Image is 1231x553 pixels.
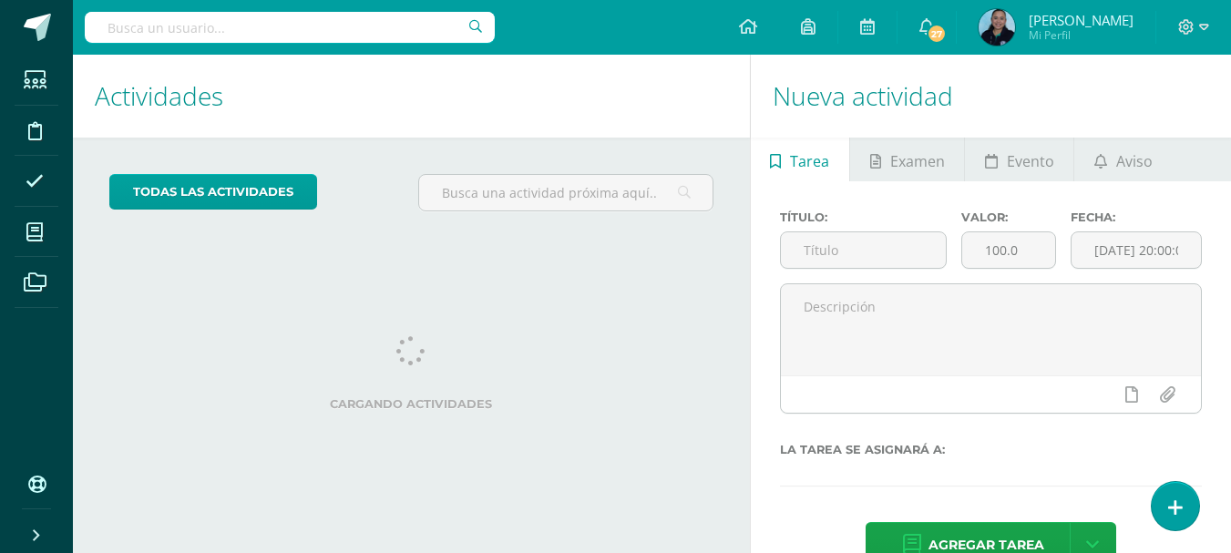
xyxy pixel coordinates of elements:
[781,232,947,268] input: Título
[95,55,728,138] h1: Actividades
[109,174,317,210] a: todas las Actividades
[890,139,945,183] span: Examen
[780,443,1202,456] label: La tarea se asignará a:
[961,210,1056,224] label: Valor:
[751,138,849,181] a: Tarea
[1072,232,1201,268] input: Fecha de entrega
[962,232,1055,268] input: Puntos máximos
[1074,138,1172,181] a: Aviso
[109,397,713,411] label: Cargando actividades
[979,9,1015,46] img: 8f13549dc7ba310a620212ff1b612079.png
[1007,139,1054,183] span: Evento
[1071,210,1202,224] label: Fecha:
[850,138,964,181] a: Examen
[780,210,948,224] label: Título:
[1116,139,1153,183] span: Aviso
[965,138,1073,181] a: Evento
[419,175,712,210] input: Busca una actividad próxima aquí...
[1029,11,1134,29] span: [PERSON_NAME]
[85,12,495,43] input: Busca un usuario...
[927,24,947,44] span: 27
[790,139,829,183] span: Tarea
[1029,27,1134,43] span: Mi Perfil
[773,55,1209,138] h1: Nueva actividad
